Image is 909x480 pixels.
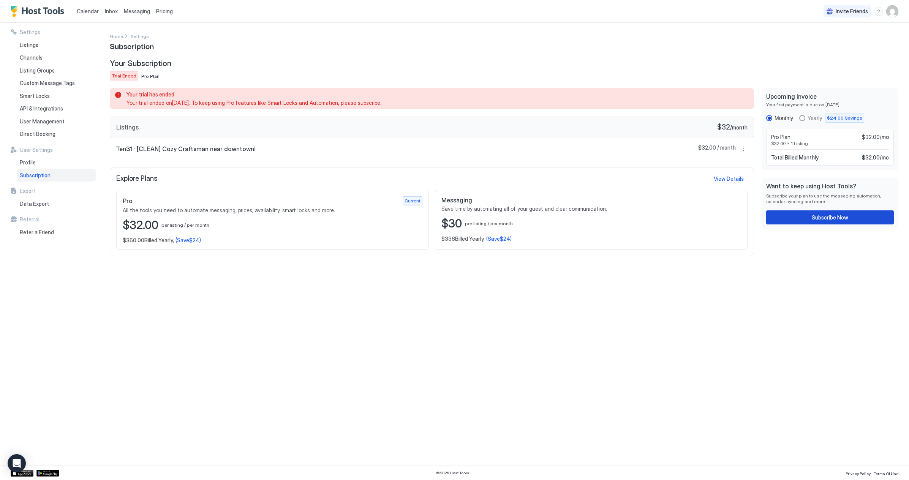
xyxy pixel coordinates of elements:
[131,32,149,40] div: Breadcrumb
[846,471,871,476] span: Privacy Policy
[77,7,99,15] a: Calendar
[141,73,160,79] span: Pro Plan
[116,123,139,131] span: Listings
[110,40,154,51] span: Subscription
[20,229,54,236] span: Refer a Friend
[17,169,96,182] a: Subscription
[20,54,43,61] span: Channels
[20,42,38,49] span: Listings
[17,90,96,103] a: Smart Locks
[20,93,50,99] span: Smart Locks
[126,99,745,106] span: Your trial ended on [DATE] . To keep using Pro features like Smart Locks and Automation, please s...
[123,197,133,205] span: Pro
[110,33,123,39] span: Home
[20,201,49,207] span: Data Export
[17,64,96,77] a: Listing Groups
[766,193,894,204] span: Subscribe your plan to use the messaging automation, calendar syncing and more.
[441,235,485,242] span: $336 Billed Yearly,
[766,115,793,121] div: monthly
[812,213,848,221] div: Subscribe Now
[116,145,256,153] span: Ten31 · [CLEAN] Cozy Craftsman near downtown!
[771,134,790,141] span: Pro Plan
[836,8,868,15] span: Invite Friends
[827,115,862,122] span: $24.00 Savings
[175,237,201,244] span: (Save $24 )
[131,32,149,40] a: Settings
[766,210,894,224] button: Subscribe Now
[11,6,68,17] a: Host Tools Logo
[161,222,209,228] span: per listing / per month
[739,144,748,153] div: menu
[441,216,462,231] span: $30
[766,102,894,107] span: Your first payment is due on [DATE]
[156,8,173,15] span: Pricing
[775,115,793,121] div: Monthly
[846,469,871,477] a: Privacy Policy
[771,154,819,161] span: Total Billed Monthly
[862,154,889,161] span: $32.00 / mo
[717,123,730,132] span: $32
[77,8,99,14] span: Calendar
[123,237,174,244] span: $360.00 Billed Yearly,
[436,471,469,475] span: © 2025 Host Tools
[771,141,889,146] span: $32.00 x 1 Listing
[808,115,822,121] div: Yearly
[766,182,894,190] span: Want to keep using Host Tools?
[766,114,894,123] div: RadioGroup
[20,118,65,125] span: User Management
[123,207,422,214] span: All the tools you need to automate messaging, prices, availability, smart locks and more.
[116,174,158,183] span: Explore Plans
[20,67,55,74] span: Listing Groups
[862,134,889,141] span: $32.00/mo
[17,226,96,239] a: Refer a Friend
[17,102,96,115] a: API & Integrations
[105,8,118,14] span: Inbox
[124,7,150,15] a: Messaging
[20,159,36,166] span: Profile
[714,175,744,183] div: View Details
[17,115,96,128] a: User Management
[124,8,150,14] span: Messaging
[112,73,136,79] span: Trial Ended
[730,124,748,131] span: / month
[874,7,883,16] div: menu
[739,144,748,153] button: More options
[126,91,745,98] span: Your trial has ended
[799,114,864,123] div: yearly
[17,39,96,52] a: Listings
[441,205,741,212] span: Save time by automating all of your guest and clear communication.
[123,218,158,232] span: $32.00
[17,128,96,141] a: Direct Booking
[20,147,53,153] span: User Settings
[405,197,421,204] span: Current
[874,471,898,476] span: Terms Of Use
[698,144,736,153] span: $32.00 / month
[20,172,51,179] span: Subscription
[110,32,123,40] a: Home
[17,156,96,169] a: Profile
[110,59,171,68] span: Your Subscription
[17,77,96,90] a: Custom Message Tags
[20,80,75,87] span: Custom Message Tags
[11,470,33,477] a: App Store
[766,93,894,100] span: Upcoming Invoice
[20,105,63,112] span: API & Integrations
[131,33,149,39] span: Settings
[36,470,59,477] a: Google Play Store
[441,196,472,204] span: Messaging
[486,235,512,242] span: (Save $24 )
[886,5,898,17] div: User profile
[8,454,26,472] div: Open Intercom Messenger
[465,221,513,226] span: per listing / per month
[20,216,40,223] span: Referral
[17,51,96,64] a: Channels
[110,32,123,40] div: Breadcrumb
[105,7,118,15] a: Inbox
[20,29,40,36] span: Settings
[710,174,748,184] button: View Details
[20,131,55,137] span: Direct Booking
[17,197,96,210] a: Data Export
